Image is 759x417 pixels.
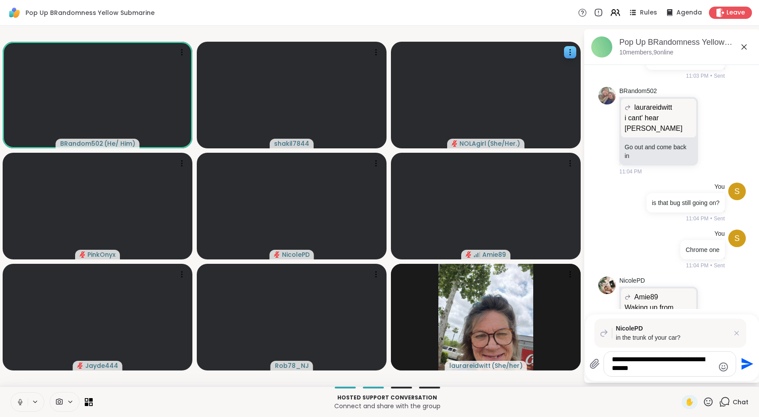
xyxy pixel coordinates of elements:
[619,168,642,176] span: 11:04 PM
[710,262,712,270] span: •
[25,8,155,17] span: Pop Up BRandomness Yellow Submarine
[640,8,657,17] span: Rules
[734,233,740,244] span: s
[98,394,676,402] p: Hosted support conversation
[449,361,491,370] span: laurareidwitt
[60,139,103,148] span: BRandom502
[80,252,86,258] span: audio-muted
[598,277,616,294] img: https://sharewell-space-live.sfo3.digitaloceanspaces.com/user-generated/ce4ae2cb-cc59-4db7-950b-0...
[625,113,693,134] p: i cant' hear [PERSON_NAME]
[482,250,506,259] span: Amie89
[591,36,612,58] img: Pop Up BRandomness Yellow Submarine, Sep 15
[98,402,676,410] p: Connect and share with the group
[686,215,708,223] span: 11:04 PM
[104,139,135,148] span: ( He/ Him )
[619,87,657,96] a: BRandom502
[77,363,83,369] span: audio-muted
[736,354,756,374] button: Send
[686,72,708,80] span: 11:03 PM
[274,252,280,258] span: audio-muted
[438,264,533,370] img: laurareidwitt
[685,397,694,407] span: ✋
[85,361,118,370] span: Jayde444
[282,250,310,259] span: NicolePD
[714,262,725,270] span: Sent
[492,361,523,370] span: ( She/her )
[676,8,702,17] span: Agenda
[619,48,673,57] p: 10 members, 9 online
[459,139,486,148] span: NOLAgirl
[734,186,740,198] span: s
[714,230,725,238] h4: You
[274,139,309,148] span: shakil7844
[598,87,616,104] img: https://sharewell-space-live.sfo3.digitaloceanspaces.com/user-generated/127af2b2-1259-4cf0-9fd7-7...
[487,139,520,148] span: ( She/Her. )
[612,355,714,373] textarea: Type your message
[7,5,22,20] img: ShareWell Logomark
[714,215,725,223] span: Sent
[686,245,719,254] p: Chrome one
[625,143,693,160] p: Go out and come back in
[452,140,458,147] span: audio-muted
[686,262,708,270] span: 11:04 PM
[652,198,719,207] p: is that bug still going on?
[714,72,725,80] span: Sent
[733,398,748,406] span: Chat
[710,72,712,80] span: •
[625,302,693,324] p: Waking up from nap.....
[275,361,309,370] span: Rob78_NJ
[710,215,712,223] span: •
[634,292,658,302] span: Amie89
[619,37,753,48] div: Pop Up BRandomness Yellow Submarine, [DATE]
[634,102,672,113] span: laurareidwitt
[726,8,745,17] span: Leave
[616,333,729,342] p: in the trunk of your car?
[619,277,645,285] a: NicolePD
[714,183,725,191] h4: You
[616,324,729,333] span: NicolePD
[718,362,729,372] button: Emoji picker
[466,252,472,258] span: audio-muted
[87,250,116,259] span: PinkOnyx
